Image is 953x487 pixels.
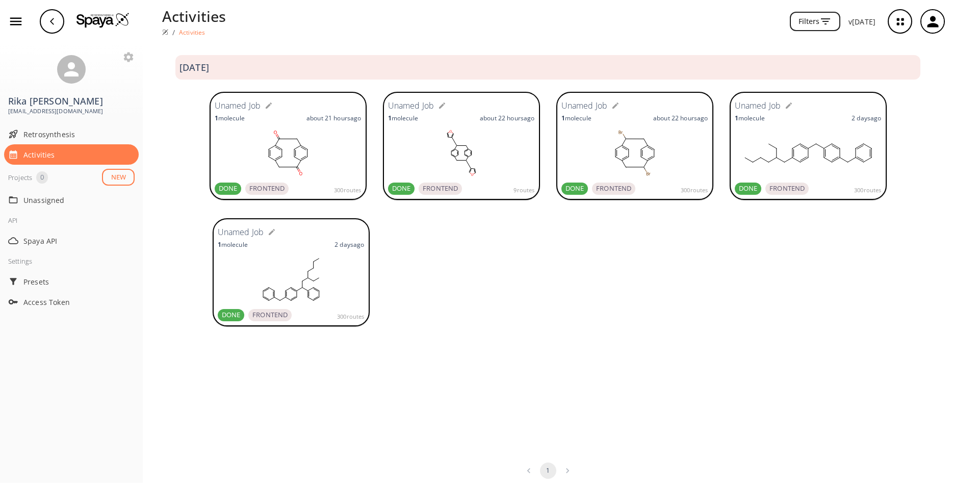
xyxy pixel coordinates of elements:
[337,312,364,321] span: 300 routes
[561,99,608,113] h6: Unamed Job
[561,114,565,122] strong: 1
[210,92,367,202] a: Unamed Job1moleculeabout 21 hoursagoDONEFRONTEND300routes
[218,240,221,249] strong: 1
[334,240,364,249] p: 2 days ago
[790,12,840,32] button: Filters
[218,240,248,249] p: molecule
[735,114,738,122] strong: 1
[102,169,135,186] button: NEW
[388,99,434,113] h6: Unamed Job
[245,184,289,194] span: FRONTEND
[215,184,242,194] span: DONE
[215,99,261,113] h6: Unamed Job
[561,127,708,178] svg: C1=C2C(Br)CC3C=CC(C(Br)CC(C=C2)=C1)=CC=3
[23,297,135,307] span: Access Token
[23,129,135,140] span: Retrosynthesis
[653,114,708,122] p: about 22 hours ago
[388,127,535,178] svg: C1C=C2C=CC=1CC(C1=COC=C1)C1=CC=C(CC2C2C=COC=2)C=C1
[306,114,362,122] p: about 21 hours ago
[735,184,762,194] span: DONE
[162,29,168,35] img: Spaya logo
[8,107,135,116] span: [EMAIL_ADDRESS][DOMAIN_NAME]
[4,144,139,165] div: Activities
[218,226,264,239] h6: Unamed Job
[561,184,588,194] span: DONE
[519,463,577,479] nav: pagination navigation
[730,92,887,202] a: Unamed Job1molecule2 daysagoDONEFRONTEND300routes
[388,114,392,122] strong: 1
[592,184,635,194] span: FRONTEND
[735,114,765,122] p: molecule
[388,114,418,122] p: molecule
[8,171,32,184] div: Projects
[215,114,218,122] strong: 1
[480,114,535,122] p: about 22 hours ago
[561,114,591,122] p: molecule
[383,92,540,202] a: Unamed Job1moleculeabout 22 hoursagoDONEFRONTEND9routes
[4,271,139,292] div: Presets
[8,96,135,107] h3: Rika [PERSON_NAME]
[179,28,205,37] p: Activities
[4,190,139,210] div: Unassigned
[213,218,370,328] a: Unamed Job1molecule2 daysagoDONEFRONTEND300routes
[765,184,809,194] span: FRONTEND
[179,62,209,73] h3: [DATE]
[36,172,48,183] span: 0
[681,186,708,195] span: 300 routes
[23,149,135,160] span: Activities
[854,186,881,195] span: 300 routes
[4,230,139,251] div: Spaya API
[735,99,781,113] h6: Unamed Job
[4,124,139,144] div: Retrosynthesis
[334,186,361,195] span: 300 routes
[4,292,139,312] div: Access Token
[540,463,556,479] button: page 1
[513,186,534,195] span: 9 routes
[23,276,135,287] span: Presets
[735,127,882,178] svg: C1C=C(CC2=CC=C(CC3=CC=C(CC(CC)CCCC)C=C3)C=C2)C=CC=1
[215,127,362,178] svg: C1=C2CC(C3C=CC(CC(=O)C(C=C2)=C1)=CC=3)=O
[76,12,130,28] img: Logo Spaya
[852,114,881,122] p: 2 days ago
[388,184,415,194] span: DONE
[218,254,365,305] svg: C1C=CC=C(CC2C=CC(C(CC(CC)CCCC)C3=CC=CC=C3)=CC=2)C=1
[215,114,245,122] p: molecule
[848,16,875,27] p: v [DATE]
[218,310,245,320] span: DONE
[23,195,135,206] span: Unassigned
[162,5,226,27] p: Activities
[556,92,713,202] a: Unamed Job1moleculeabout 22 hoursagoDONEFRONTEND300routes
[419,184,462,194] span: FRONTEND
[248,310,292,320] span: FRONTEND
[172,27,175,38] li: /
[23,236,135,246] span: Spaya API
